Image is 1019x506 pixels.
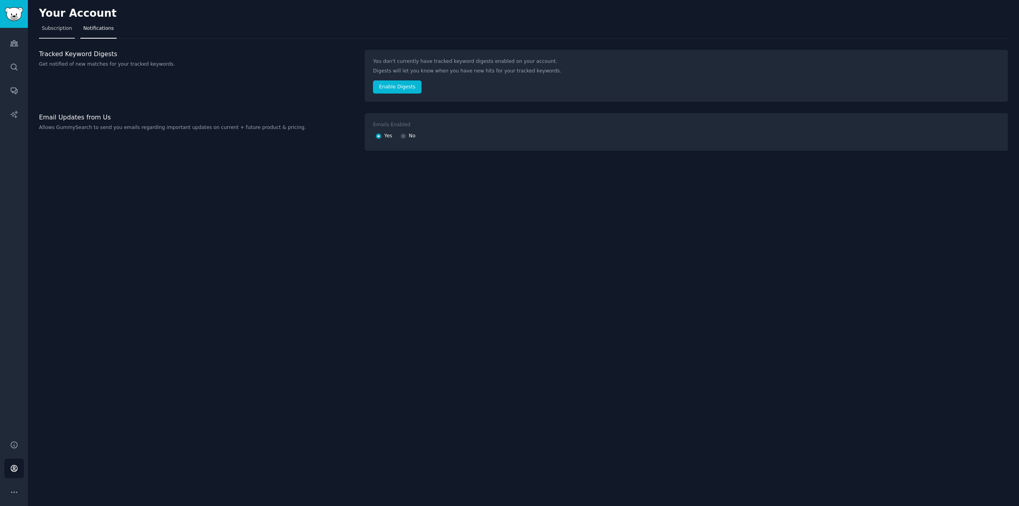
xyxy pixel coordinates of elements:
[39,50,356,58] h3: Tracked Keyword Digests
[5,7,23,21] img: GummySearch logo
[373,121,410,129] div: Emails Enabled
[42,25,72,32] span: Subscription
[39,124,356,131] p: Allows GummySearch to send you emails regarding important updates on current + future product & p...
[83,25,114,32] span: Notifications
[80,22,117,39] a: Notifications
[373,80,421,94] button: Enable Digests
[39,113,356,121] h3: Email Updates from Us
[409,133,416,140] span: No
[384,133,392,140] span: Yes
[39,7,117,20] h2: Your Account
[373,68,999,75] p: Digests will let you know when you have new hits for your tracked keywords.
[373,58,999,65] p: You don't currently have tracked keyword digests enabled on your account.
[39,22,75,39] a: Subscription
[39,61,356,68] p: Get notified of new matches for your tracked keywords.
